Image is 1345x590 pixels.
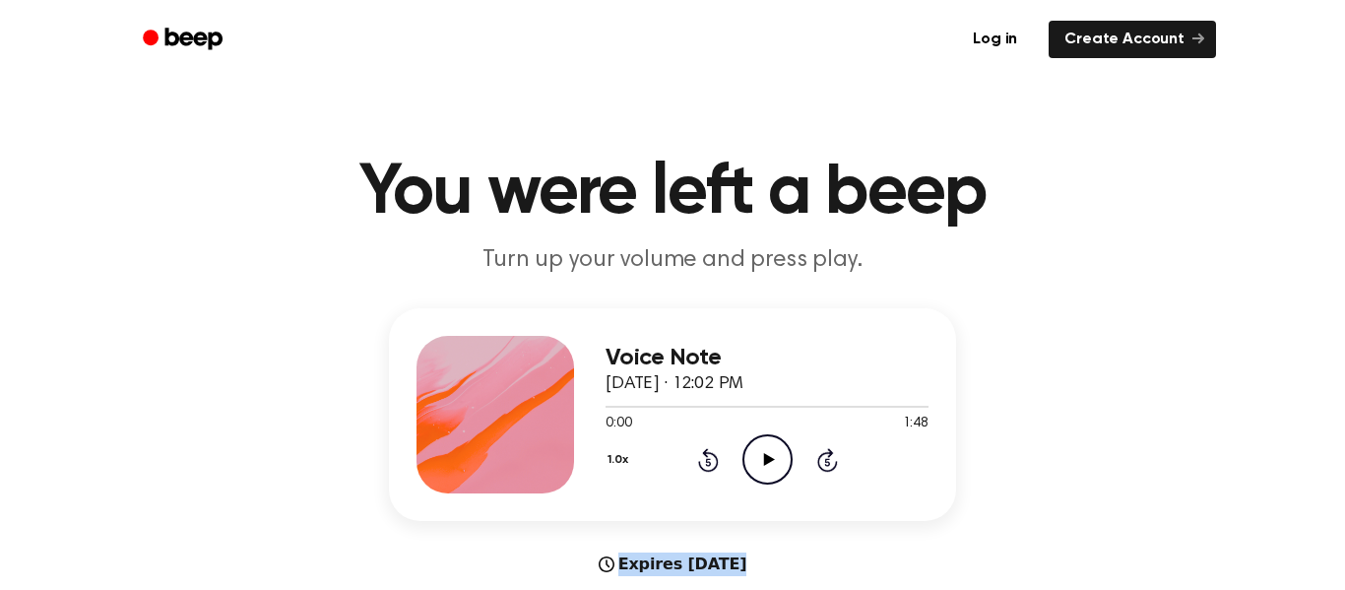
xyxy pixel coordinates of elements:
[953,17,1037,62] a: Log in
[606,375,743,393] span: [DATE] · 12:02 PM
[606,414,631,434] span: 0:00
[1049,21,1216,58] a: Create Account
[294,244,1051,277] p: Turn up your volume and press play.
[903,414,929,434] span: 1:48
[606,443,635,477] button: 1.0x
[599,553,747,576] div: Expires [DATE]
[606,345,929,371] h3: Voice Note
[129,21,240,59] a: Beep
[168,158,1177,229] h1: You were left a beep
